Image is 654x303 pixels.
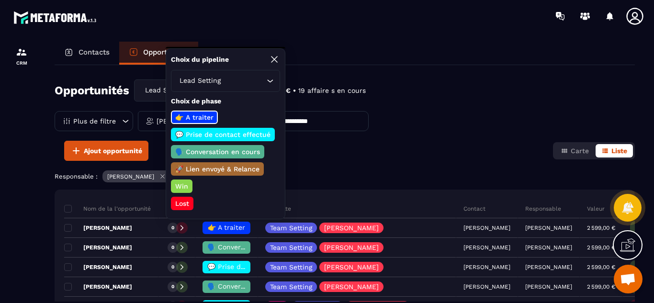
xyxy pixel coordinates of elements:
p: [PERSON_NAME] [525,283,572,290]
p: • [293,86,296,95]
p: Contacts [79,48,110,56]
p: [PERSON_NAME] [525,264,572,270]
p: Valeur [587,205,605,213]
span: 🗣️ Conversation en cours [207,243,292,251]
p: 2 599,00 € [587,224,615,231]
p: [PERSON_NAME] [157,118,211,124]
span: 👉 A traiter [208,224,245,231]
img: formation [16,46,27,58]
p: Team Setting [270,283,312,290]
p: Team Setting [270,264,312,270]
img: logo [13,9,100,26]
p: Win [174,181,190,191]
span: 🗣️ Conversation en cours [207,282,292,290]
p: Nom de la l'opportunité [64,205,151,213]
p: Plus de filtre [73,118,116,124]
p: [PERSON_NAME] [64,224,132,232]
button: Ajout opportunité [64,141,148,161]
p: 0 [171,244,174,251]
p: 🗣️ Conversation en cours [174,147,261,157]
p: 19 affaire s en cours [298,86,366,95]
p: [PERSON_NAME] [324,244,379,251]
p: 0 [171,283,174,290]
span: Lead Setting [143,85,185,96]
p: [PERSON_NAME] [324,264,379,270]
p: Responsable [525,205,561,213]
span: Carte [571,147,589,155]
p: Lost [174,199,191,208]
p: 2 599,00 € [587,283,615,290]
a: formationformationCRM [2,39,41,73]
p: [PERSON_NAME] [324,224,379,231]
p: [PERSON_NAME] [64,263,132,271]
p: [PERSON_NAME] [107,173,154,180]
p: Team Setting [270,244,312,251]
p: 🚀 Lien envoyé & Relance [174,164,261,174]
p: 2 599,00 € [587,264,615,270]
p: Contact [463,205,485,213]
a: Tâches [198,42,256,65]
a: Opportunités [119,42,198,65]
p: Choix de phase [171,97,280,106]
a: Contacts [55,42,119,65]
p: Opportunités [143,48,189,56]
span: Lead Setting [177,76,223,86]
p: 0 [171,264,174,270]
p: [PERSON_NAME] [525,224,572,231]
span: 💬 Prise de contact effectué [207,263,303,270]
p: 0 [171,224,174,231]
p: [PERSON_NAME] [324,283,379,290]
p: 2 599,00 € [587,244,615,251]
span: Ajout opportunité [84,146,142,156]
p: [PERSON_NAME] [525,244,572,251]
div: Ouvrir le chat [614,265,643,293]
input: Search for option [223,76,264,86]
p: 👉 A traiter [174,112,215,122]
div: Search for option [171,70,280,92]
button: Carte [555,144,595,157]
button: Liste [596,144,633,157]
div: Search for option [134,79,235,101]
span: Liste [611,147,627,155]
p: [PERSON_NAME] [64,283,132,291]
p: Team Setting [270,224,312,231]
p: [PERSON_NAME] [64,244,132,251]
p: Choix du pipeline [171,55,229,64]
p: Responsable : [55,173,98,180]
h2: Opportunités [55,81,129,100]
p: 💬 Prise de contact effectué [174,130,272,139]
p: CRM [2,60,41,66]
